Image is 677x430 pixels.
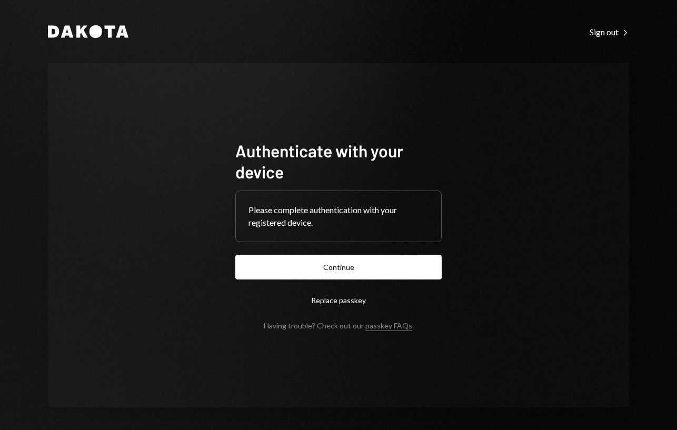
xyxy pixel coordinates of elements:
button: Continue [235,255,442,279]
div: Sign out [590,27,629,37]
a: passkey FAQs [365,321,412,331]
h1: Authenticate with your device [235,140,442,182]
a: Sign out [590,26,629,37]
div: Please complete authentication with your registered device. [248,204,429,229]
div: Having trouble? Check out our . [264,321,414,330]
button: Replace passkey [235,288,442,313]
